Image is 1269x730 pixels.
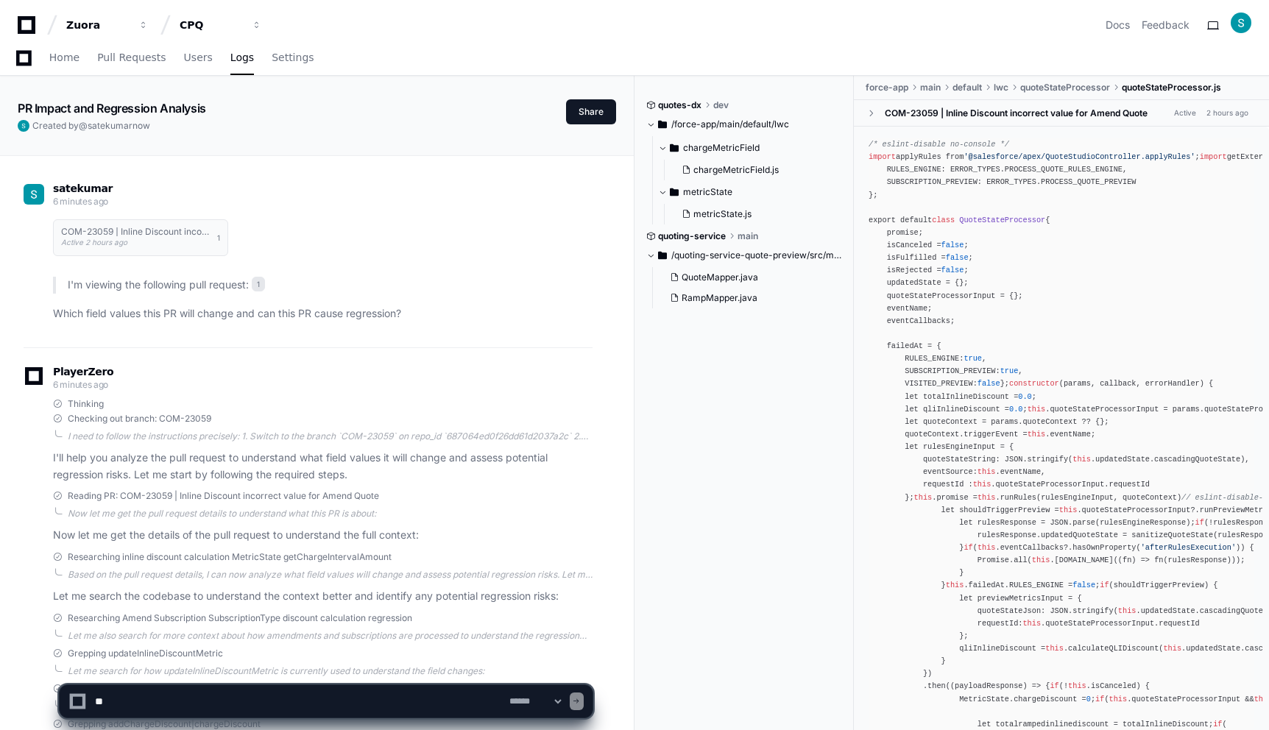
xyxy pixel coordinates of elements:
span: this [978,467,996,476]
span: false [978,379,1000,388]
div: COM-23059 | Inline Discount incorrect value for Amend Quote [885,107,1148,119]
span: import [869,152,896,161]
span: this [1032,556,1050,564]
span: 1 [252,277,265,291]
span: this [1059,506,1078,514]
span: 6 minutes ago [53,379,108,390]
span: 0.0 [1018,392,1031,401]
button: RampMapper.java [664,288,834,308]
span: Checking out branch: COM-23059 [68,413,211,425]
span: @ [79,120,88,131]
span: metricState [683,186,732,198]
span: now [132,120,150,131]
span: default [952,82,982,93]
p: I'll help you analyze the pull request to understand what field values it will change and assess ... [53,450,593,483]
span: this [946,581,964,589]
div: Based on the pull request details, I can now analyze what field values will change and assess pot... [68,569,593,581]
span: QuoteStateProcessor [959,216,1045,224]
a: Settings [272,41,314,75]
a: Users [184,41,213,75]
span: lwc [994,82,1008,93]
span: this [1022,619,1041,628]
span: Grepping updateInlineDiscountMetric [68,648,223,659]
span: this [1028,430,1046,439]
span: true [1000,366,1019,375]
span: false [941,266,964,274]
p: Let me search the codebase to understand the context better and identify any potential regression... [53,588,593,605]
app-text-character-animate: PR Impact and Regression Analysis [18,101,206,116]
span: if [1195,518,1204,527]
span: this [1045,644,1064,653]
a: Docs [1106,18,1130,32]
span: if [1100,581,1109,589]
svg: Directory [658,116,667,133]
a: Logs [230,41,254,75]
span: satekumar [53,182,113,194]
span: true [964,354,982,363]
h1: COM-23059 | Inline Discount incorrect value for Amend Quote [61,227,210,236]
span: Active 2 hours ago [61,238,127,247]
span: this [1072,455,1091,464]
svg: Directory [658,247,667,264]
span: this [978,543,996,552]
p: I'm viewing the following pull request: [68,277,593,294]
div: Let me also search for more context about how amendments and subscriptions are processed to under... [68,630,593,642]
span: quoteStateProcessor.js [1122,82,1221,93]
span: quoteStateProcessor [1020,82,1110,93]
span: PlayerZero [53,367,113,376]
button: metricState.js [676,204,834,224]
span: 6 minutes ago [53,196,108,207]
span: 1 [217,232,220,244]
div: CPQ [180,18,243,32]
span: satekumar [88,120,132,131]
span: Pull Requests [97,53,166,62]
img: ACg8ocJ7Qoj13aSJBaXm7wZn6qZnGuKwJtW5PAp0HqenIdU7vv7CWg=s96-c [24,184,44,205]
span: main [920,82,941,93]
div: 2 hours ago [1206,107,1248,118]
button: chargeMetricField [658,136,843,160]
span: '@salesforce/apex/QuoteStudioController.applyRules' [964,152,1195,161]
span: Users [184,53,213,62]
span: this [914,493,933,502]
a: Pull Requests [97,41,166,75]
span: Logs [230,53,254,62]
span: Thinking [68,398,104,410]
span: dev [713,99,729,111]
span: class [932,216,955,224]
button: /quoting-service-quote-preview/src/main/java/com/zuora/cpq/quote/preview/mapper [646,244,843,267]
span: RampMapper.java [682,292,757,304]
span: /force-app/main/default/lwc [671,118,789,130]
span: false [941,241,964,249]
span: /quoting-service-quote-preview/src/main/java/com/zuora/cpq/quote/preview/mapper [671,249,843,261]
button: /force-app/main/default/lwc [646,113,843,136]
p: Now let me get the details of the pull request to understand the full context: [53,527,593,544]
span: chargeMetricField [683,142,760,154]
span: this [1163,644,1181,653]
a: Home [49,41,79,75]
span: if [964,543,972,552]
span: chargeMetricField.js [693,164,779,176]
button: metricState [658,180,843,204]
button: Feedback [1142,18,1190,32]
span: main [738,230,758,242]
span: Home [49,53,79,62]
button: COM-23059 | Inline Discount incorrect value for Amend QuoteActive 2 hours ago1 [53,219,228,256]
span: this [978,493,996,502]
span: metricState.js [693,208,752,220]
span: Researching inline discount calculation MetricState getChargeIntervalAmount [68,551,392,563]
span: force-app [866,82,908,93]
img: ACg8ocJ7Qoj13aSJBaXm7wZn6qZnGuKwJtW5PAp0HqenIdU7vv7CWg=s96-c [1231,13,1251,33]
svg: Directory [670,183,679,201]
svg: Directory [670,139,679,157]
span: false [946,253,969,262]
button: chargeMetricField.js [676,160,834,180]
button: QuoteMapper.java [664,267,834,288]
span: Settings [272,53,314,62]
button: Share [566,99,616,124]
span: constructor [1009,379,1059,388]
span: this [1028,405,1046,414]
div: Now let me get the pull request details to understand what this PR is about: [68,508,593,520]
span: /* eslint-disable no-console */ [869,140,1009,149]
span: this [973,480,991,489]
span: quoting-service [658,230,726,242]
